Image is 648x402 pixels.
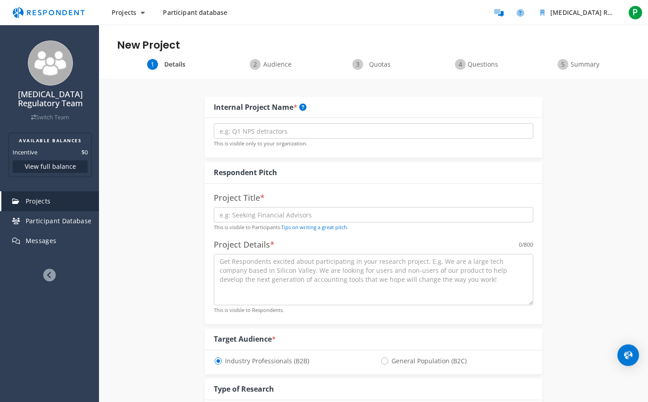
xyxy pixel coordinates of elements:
[6,90,94,108] h4: [MEDICAL_DATA] Regulatory Team
[220,59,322,70] div: Audience
[281,224,348,230] a: Tips on writing a great pitch.
[468,60,497,69] span: Questions
[425,59,527,70] div: Questions
[617,344,639,366] div: Open Intercom Messenger
[156,5,234,21] a: Participant database
[628,5,643,20] span: P
[13,160,88,173] button: View full balance
[214,307,284,313] small: This is visible to Respondents.
[533,5,623,21] button: Synapse Regulatory Team
[214,240,274,249] h4: Project Details
[214,334,276,344] div: Target Audience
[26,197,51,205] span: Projects
[214,194,533,203] h4: Project Title
[28,41,73,86] img: team_avatar_256.png
[117,59,220,70] div: Details
[214,384,274,394] div: Type of Research
[527,59,630,70] div: Summary
[31,113,69,121] a: Switch Team
[214,140,307,147] small: This is visible only to your organization.
[112,8,136,17] span: Projects
[519,240,533,249] div: /800
[13,148,37,157] dt: Incentive
[81,148,88,157] dd: $0
[322,59,425,70] div: Quotas
[160,60,189,69] span: Details
[365,60,395,69] span: Quotas
[214,102,306,113] div: Internal Project Name
[26,236,57,245] span: Messages
[163,8,227,17] span: Participant database
[7,4,90,21] img: respondent-logo.png
[490,4,508,22] a: Message participants
[117,39,630,52] h1: New Project
[214,356,309,366] span: Industry Professionals (B2B)
[9,133,92,177] section: Balance summary
[511,4,529,22] a: Help and support
[26,217,92,225] span: Participant Database
[214,224,348,230] small: This is visible to Participants.
[570,60,600,69] span: Summary
[262,60,292,69] span: Audience
[104,5,152,21] button: Projects
[519,240,522,249] div: 0
[214,167,277,178] div: Respondent Pitch
[626,5,644,21] button: P
[380,356,467,366] span: General Population (B2C)
[13,137,88,144] h2: AVAILABLE BALANCES
[214,207,533,222] input: e.g: Seeking Financial Advisors
[214,123,533,139] input: e.g: Q1 NPS detractors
